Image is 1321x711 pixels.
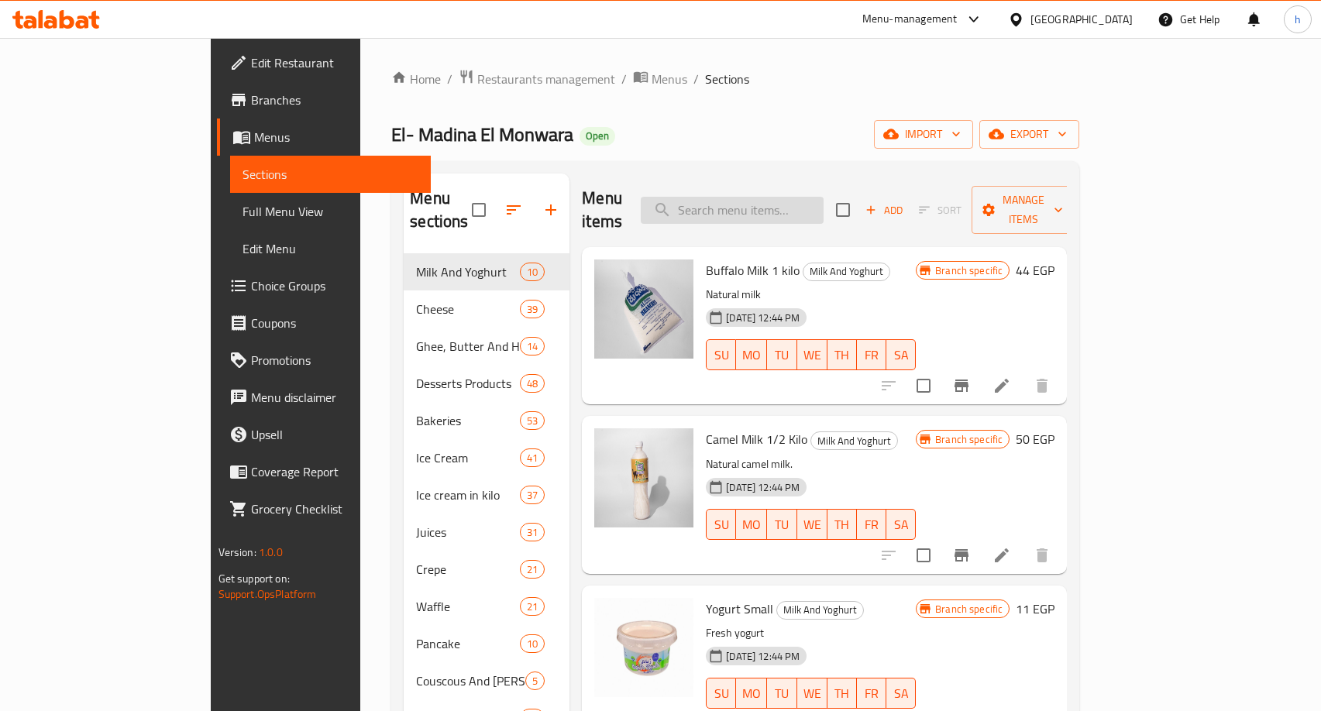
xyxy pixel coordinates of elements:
[243,202,419,221] span: Full Menu View
[886,678,916,709] button: SA
[521,265,544,280] span: 10
[777,601,863,619] span: Milk And Yoghurt
[706,428,807,451] span: Camel Milk 1/2 Kilo
[521,451,544,465] span: 41
[706,678,736,709] button: SU
[720,480,806,495] span: [DATE] 12:44 PM
[391,117,573,152] span: El- Madina El Monwara
[410,187,472,233] h2: Menu sections
[706,623,916,643] p: Fresh yogurt
[857,509,886,540] button: FR
[230,230,432,267] a: Edit Menu
[773,513,790,536] span: TU
[416,300,520,318] span: Cheese
[416,634,520,653] div: Pancake
[525,671,545,690] div: items
[526,674,544,689] span: 5
[943,537,980,574] button: Branch-specific-item
[621,70,627,88] li: /
[797,339,827,370] button: WE
[803,513,821,536] span: WE
[521,637,544,651] span: 10
[992,376,1011,395] a: Edit menu item
[834,682,851,705] span: TH
[742,344,761,366] span: MO
[633,69,687,89] a: Menus
[251,425,419,444] span: Upsell
[251,91,419,109] span: Branches
[259,542,283,562] span: 1.0.0
[251,314,419,332] span: Coupons
[218,584,317,604] a: Support.OpsPlatform
[803,682,821,705] span: WE
[251,388,419,407] span: Menu disclaimer
[827,194,859,226] span: Select section
[416,671,525,690] div: Couscous And Belila
[834,344,851,366] span: TH
[984,191,1063,229] span: Manage items
[217,453,432,490] a: Coverage Report
[893,682,910,705] span: SA
[929,432,1009,447] span: Branch specific
[720,311,806,325] span: [DATE] 12:44 PM
[251,53,419,72] span: Edit Restaurant
[521,414,544,428] span: 53
[705,70,749,88] span: Sections
[521,376,544,391] span: 48
[463,194,495,226] span: Select all sections
[416,486,520,504] span: Ice cream in kilo
[404,662,569,699] div: Couscous And [PERSON_NAME]5
[652,70,687,88] span: Menus
[230,156,432,193] a: Sections
[594,259,693,359] img: Buffalo Milk 1 kilo
[713,344,730,366] span: SU
[416,597,520,616] span: Waffle
[929,602,1009,617] span: Branch specific
[416,337,520,355] span: Ghee, Butter And Honey
[217,490,432,527] a: Grocery Checklist
[797,509,827,540] button: WE
[803,263,889,280] span: Milk And Yoghurt
[736,509,767,540] button: MO
[907,539,940,572] span: Select to update
[217,44,432,81] a: Edit Restaurant
[972,186,1075,234] button: Manage items
[720,649,806,664] span: [DATE] 12:44 PM
[834,513,851,536] span: TH
[827,678,857,709] button: TH
[857,678,886,709] button: FR
[520,448,545,467] div: items
[416,374,520,393] div: Desserts Products
[217,416,432,453] a: Upsell
[909,198,972,222] span: Select section first
[520,634,545,653] div: items
[594,598,693,697] img: Yogurt Small
[404,439,569,476] div: Ice Cream41
[254,128,419,146] span: Menus
[893,513,910,536] span: SA
[863,201,905,219] span: Add
[1023,537,1061,574] button: delete
[773,344,790,366] span: TU
[243,239,419,258] span: Edit Menu
[416,411,520,430] span: Bakeries
[218,542,256,562] span: Version:
[706,285,916,304] p: Natural milk
[863,513,880,536] span: FR
[1016,598,1054,620] h6: 11 EGP
[713,682,730,705] span: SU
[520,411,545,430] div: items
[811,432,897,450] span: Milk And Yoghurt
[1016,259,1054,281] h6: 44 EGP
[495,191,532,228] span: Sort sections
[520,263,545,281] div: items
[404,551,569,588] div: Crepe21
[580,129,615,143] span: Open
[1030,11,1133,28] div: [GEOGRAPHIC_DATA]
[521,302,544,317] span: 39
[736,339,767,370] button: MO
